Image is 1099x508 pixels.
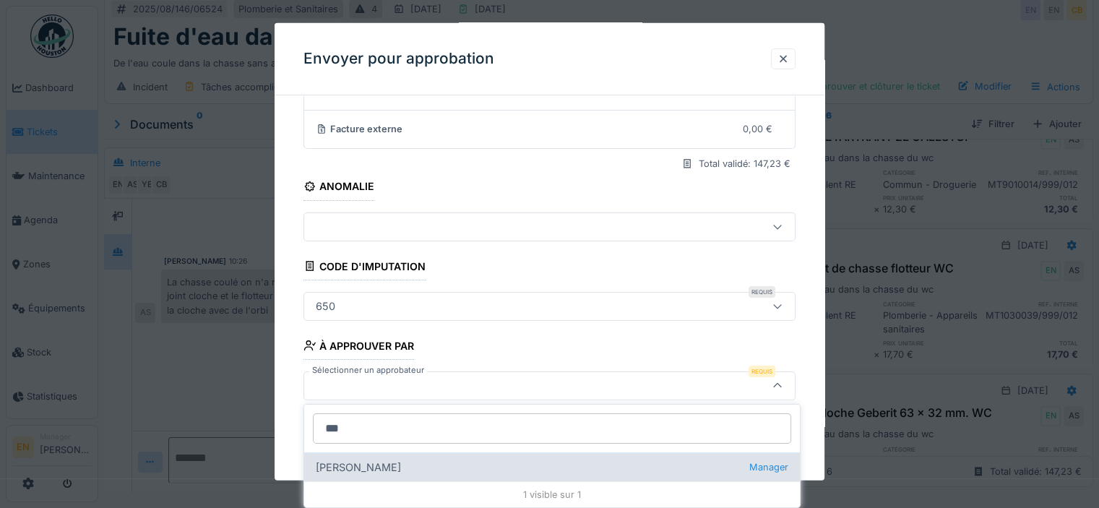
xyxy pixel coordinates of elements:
div: Facture externe [316,122,732,136]
label: Sélectionner un approbateur [309,363,427,376]
div: Code d'imputation [303,255,426,280]
summary: Facture externe0,00 € [310,116,789,142]
div: Total validé: 147,23 € [699,157,790,171]
div: Requis [749,285,775,297]
div: À approuver par [303,335,414,359]
div: Requis [749,365,775,376]
h3: Envoyer pour approbation [303,50,494,68]
div: 0,00 € [743,122,772,136]
span: Manager [749,460,788,474]
div: Matériel [316,83,726,97]
div: Anomalie [303,176,374,200]
div: [PERSON_NAME] [304,452,800,481]
summary: Matériel32,02 € [310,77,789,103]
div: 32,02 € [737,83,772,97]
div: 1 visible sur 1 [304,481,800,507]
div: 650 [310,298,341,314]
